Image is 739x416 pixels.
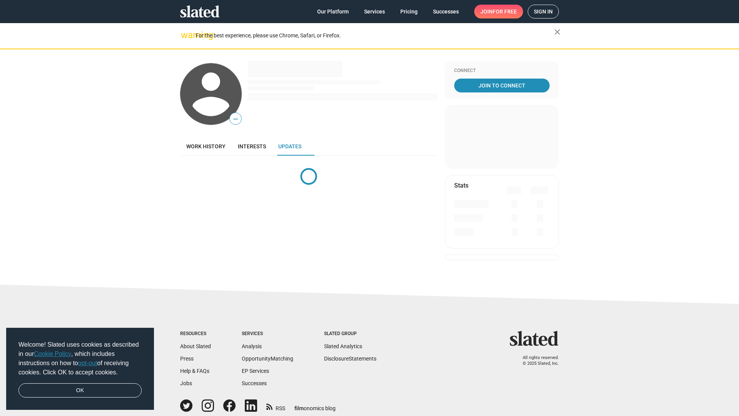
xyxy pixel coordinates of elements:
div: For the best experience, please use Chrome, Safari, or Firefox. [196,30,554,41]
span: Our Platform [317,5,349,18]
span: Successes [433,5,459,18]
a: EP Services [242,368,269,374]
a: Slated Analytics [324,343,362,349]
a: Press [180,356,194,362]
div: cookieconsent [6,328,154,410]
p: All rights reserved. © 2025 Slated, Inc. [515,355,559,366]
a: Work history [180,137,232,156]
mat-icon: close [553,27,562,37]
span: Work history [186,143,226,149]
a: Jobs [180,380,192,386]
a: Updates [272,137,308,156]
a: Analysis [242,343,262,349]
span: Updates [278,143,301,149]
a: Cookie Policy [34,351,71,357]
a: DisclosureStatements [324,356,376,362]
mat-icon: warning [181,30,190,40]
span: for free [493,5,517,18]
mat-card-title: Stats [454,181,468,190]
span: Sign in [534,5,553,18]
div: Services [242,331,293,337]
span: Interests [238,143,266,149]
a: Services [358,5,391,18]
a: Successes [242,380,267,386]
a: dismiss cookie message [18,383,142,398]
a: About Slated [180,343,211,349]
a: Joinfor free [474,5,523,18]
div: Connect [454,68,550,74]
span: Join [480,5,517,18]
span: Welcome! Slated uses cookies as described in our , which includes instructions on how to of recei... [18,340,142,377]
span: — [230,114,241,124]
a: Successes [427,5,465,18]
span: Join To Connect [456,79,548,92]
a: Pricing [394,5,424,18]
a: Sign in [528,5,559,18]
span: Services [364,5,385,18]
a: Interests [232,137,272,156]
span: Pricing [400,5,418,18]
a: Join To Connect [454,79,550,92]
div: Slated Group [324,331,376,337]
a: opt-out [78,360,97,366]
a: OpportunityMatching [242,356,293,362]
a: filmonomics blog [294,399,336,412]
div: Resources [180,331,211,337]
a: Help & FAQs [180,368,209,374]
a: RSS [266,400,285,412]
a: Our Platform [311,5,355,18]
span: film [294,405,304,411]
